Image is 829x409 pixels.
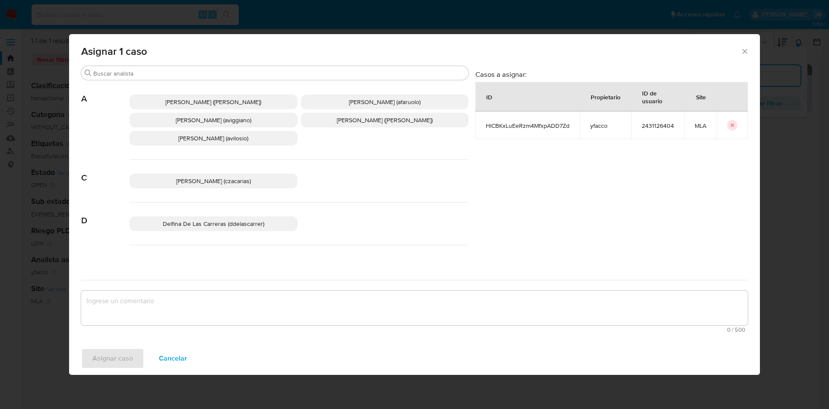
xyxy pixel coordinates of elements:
[337,116,433,124] span: [PERSON_NAME] ([PERSON_NAME])
[130,131,297,146] div: [PERSON_NAME] (avilosio)
[130,95,297,109] div: [PERSON_NAME] ([PERSON_NAME])
[727,120,737,130] button: icon-button
[695,122,706,130] span: MLA
[81,160,130,183] span: C
[84,327,745,333] span: Máximo 500 caracteres
[476,86,503,107] div: ID
[130,216,297,231] div: Delfina De Las Carreras (ddelascarrer)
[349,98,421,106] span: [PERSON_NAME] (afaruolo)
[475,70,748,79] h3: Casos a asignar:
[642,122,674,130] span: 2431126404
[301,95,469,109] div: [PERSON_NAME] (afaruolo)
[69,34,760,375] div: assign-modal
[130,174,297,188] div: [PERSON_NAME] (czacarias)
[632,82,684,111] div: ID de usuario
[81,46,740,57] span: Asignar 1 caso
[81,81,130,104] span: A
[178,134,248,143] span: [PERSON_NAME] (avilosio)
[580,86,631,107] div: Propietario
[81,203,130,226] span: D
[486,122,570,130] span: HlCBKxLuEeRzm4MfxpADD7Zd
[93,70,465,77] input: Buscar analista
[159,349,187,368] span: Cancelar
[176,116,251,124] span: [PERSON_NAME] (aviggiano)
[686,86,716,107] div: Site
[130,113,297,127] div: [PERSON_NAME] (aviggiano)
[301,113,469,127] div: [PERSON_NAME] ([PERSON_NAME])
[165,98,261,106] span: [PERSON_NAME] ([PERSON_NAME])
[148,348,198,369] button: Cancelar
[590,122,621,130] span: yfacco
[176,177,251,185] span: [PERSON_NAME] (czacarias)
[740,47,748,55] button: Cerrar ventana
[163,219,264,228] span: Delfina De Las Carreras (ddelascarrer)
[81,245,130,269] span: E
[85,70,92,76] button: Buscar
